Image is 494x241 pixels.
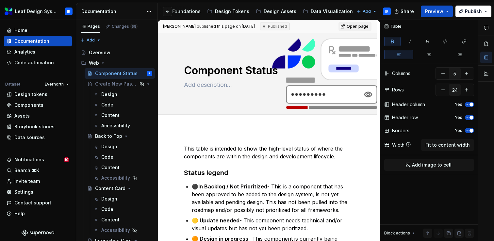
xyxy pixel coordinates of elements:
a: Design [91,89,155,100]
div: Back to Top [95,133,122,139]
button: Add [354,7,379,16]
div: Published [260,23,290,30]
a: Accessibility [91,225,155,235]
div: Data sources [14,134,45,141]
strong: 🟡 Update needed [192,217,239,224]
span: Preview [425,8,443,15]
a: Code automation [4,57,72,68]
button: Add image to cell [384,159,474,171]
div: Overview [89,49,110,56]
div: Accessibility [101,175,130,181]
div: Width [392,142,404,148]
div: IR [385,9,388,14]
div: Code [101,206,113,213]
button: Add [78,36,103,45]
p: This table is intended to show the high-level status of where the components are within the desig... [184,145,351,160]
a: Create New Password [85,79,155,89]
div: Settings [14,189,33,195]
div: Design tokens [14,91,47,98]
a: Design Assets [253,6,299,17]
a: Accessibility [91,173,155,183]
a: Invite team [4,176,72,186]
p: ⚫️ - This is a component that has been approved to be added to the design system, is not yet avai... [192,183,351,214]
div: Home [14,27,27,34]
a: Content [91,110,155,120]
a: Back to Top [85,131,155,141]
a: Design Tokens [205,6,252,17]
a: Storybook stories [4,121,72,132]
div: Content [101,217,120,223]
div: Documentation [14,38,49,44]
div: Invite team [14,178,40,185]
div: Code [101,102,113,108]
div: Page tree [162,5,353,18]
div: Pages [81,24,100,29]
div: Notifications [14,156,44,163]
div: Contact support [14,200,51,206]
button: Preview [421,6,453,17]
div: Assets [14,113,30,119]
span: Add [87,38,95,43]
div: Header row [392,114,418,121]
div: Dataset [5,82,20,87]
div: Accessibility [101,122,130,129]
a: Content Card [85,183,155,194]
a: Documentation [4,36,72,46]
div: Block actions [384,231,410,236]
svg: Supernova Logo [22,230,54,236]
div: Design [101,196,117,202]
label: Yes [455,128,462,133]
button: Leaf Design SystemIR [1,4,74,18]
textarea: Component Status [183,63,349,78]
div: Columns [392,70,410,77]
span: Fit to content width [425,142,470,148]
div: Storybook stories [14,123,55,130]
span: 68 [130,24,138,29]
div: Data Visualization [311,8,353,15]
span: Add image to cell [412,162,452,168]
div: IR [149,70,151,77]
span: [PERSON_NAME] [163,24,196,29]
div: Search ⌘K [14,167,39,174]
div: Header column [392,101,425,108]
button: Share [391,6,418,17]
h3: Status legend [184,168,351,177]
a: Content [91,162,155,173]
div: Web [78,58,155,68]
div: Code automation [14,59,54,66]
a: Code [91,152,155,162]
a: Overview [78,47,155,58]
button: Publish [455,6,491,17]
span: 19 [64,157,69,162]
a: Open page [338,22,371,31]
div: Borders [392,127,409,134]
div: IR [67,9,70,14]
button: Notifications19 [4,154,72,165]
a: Data sources [4,132,72,143]
div: Rows [392,87,404,93]
div: Code [101,154,113,160]
button: Evernorth [42,80,72,89]
a: Assets [4,111,72,121]
a: Code [91,204,155,215]
p: - This component needs technical and/or visual updates but has not yet been prioritized. [192,217,351,232]
span: Share [401,8,414,15]
div: Content [101,164,120,171]
div: Create New Password [95,81,137,87]
div: Foundations [172,8,201,15]
a: Home [4,25,72,36]
a: Design tokens [4,89,72,100]
a: Component StatusIR [85,68,155,79]
div: Help [14,210,25,217]
div: Design [101,91,117,98]
div: Accessibility [101,227,130,233]
a: Data Visualization [300,6,355,17]
img: 6e787e26-f4c0-4230-8924-624fe4a2d214.png [5,8,12,15]
div: Components [14,102,43,108]
div: Content [101,112,120,119]
a: Design [91,194,155,204]
div: Analytics [14,49,35,55]
a: Analytics [4,47,72,57]
a: Settings [4,187,72,197]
